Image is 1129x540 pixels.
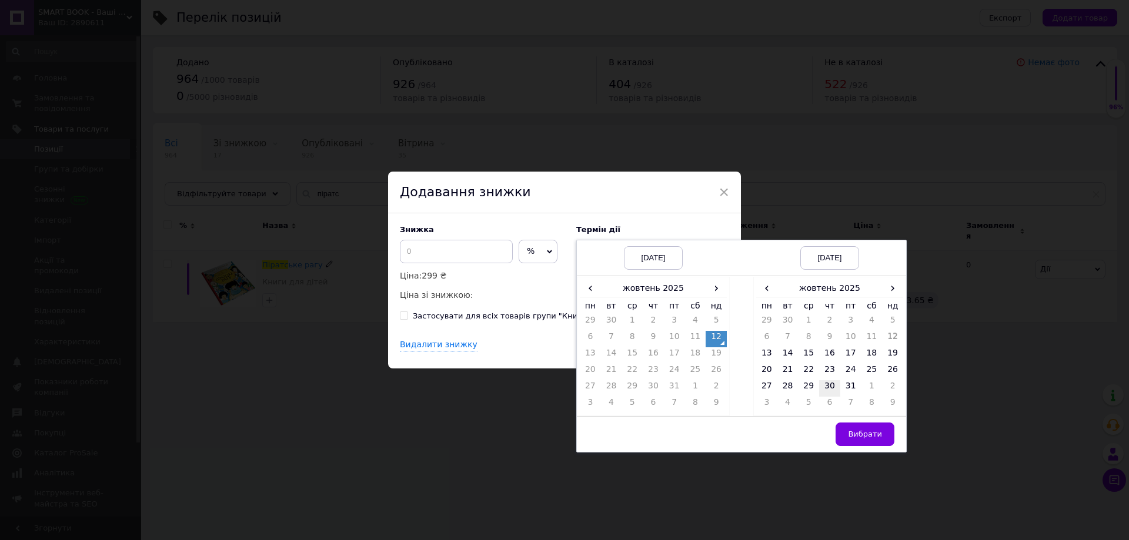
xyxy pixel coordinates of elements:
th: пн [580,297,601,314]
span: ‹ [580,280,601,297]
td: 3 [664,314,685,331]
td: 5 [798,397,819,413]
span: % [527,246,535,256]
td: 16 [643,347,664,364]
td: 9 [643,331,664,347]
p: Ціна: [400,269,564,282]
label: Термін дії [576,225,729,234]
span: › [882,280,903,297]
td: 7 [840,397,861,413]
td: 3 [840,314,861,331]
th: жовтень 2025 [601,280,706,297]
td: 1 [622,314,643,331]
td: 14 [777,347,799,364]
td: 22 [622,364,643,380]
input: 0 [400,240,513,263]
div: Видалити знижку [400,339,477,351]
span: Знижка [400,225,434,234]
span: × [719,182,729,202]
th: ср [798,297,819,314]
td: 9 [882,397,903,413]
th: нд [882,297,903,314]
td: 23 [819,364,840,380]
td: 31 [840,380,861,397]
span: › [706,280,727,297]
td: 4 [777,397,799,413]
td: 19 [882,347,903,364]
td: 2 [882,380,903,397]
td: 21 [601,364,622,380]
td: 17 [664,347,685,364]
td: 5 [706,314,727,331]
td: 5 [882,314,903,331]
td: 17 [840,347,861,364]
td: 6 [819,397,840,413]
td: 30 [777,314,799,331]
th: чт [819,297,840,314]
td: 13 [580,347,601,364]
span: ‹ [756,280,777,297]
th: чт [643,297,664,314]
td: 29 [622,380,643,397]
td: 6 [643,397,664,413]
td: 10 [664,331,685,347]
span: 299 ₴ [422,271,446,280]
td: 8 [685,397,706,413]
td: 23 [643,364,664,380]
td: 8 [622,331,643,347]
td: 24 [840,364,861,380]
td: 29 [580,314,601,331]
td: 6 [756,331,777,347]
td: 2 [643,314,664,331]
td: 22 [798,364,819,380]
th: вт [777,297,799,314]
th: сб [685,297,706,314]
th: сб [861,297,883,314]
span: Додавання знижки [400,185,531,199]
td: 11 [861,331,883,347]
td: 12 [882,331,903,347]
td: 1 [861,380,883,397]
span: Вибрати [848,430,882,438]
div: Застосувати для всіх товарів групи "Книги для дітей" [413,311,631,321]
th: пн [756,297,777,314]
td: 19 [706,347,727,364]
div: [DATE] [800,246,859,270]
td: 25 [685,364,706,380]
td: 20 [756,364,777,380]
td: 15 [622,347,643,364]
td: 30 [819,380,840,397]
button: Вибрати [836,422,894,446]
td: 27 [756,380,777,397]
td: 28 [777,380,799,397]
td: 28 [601,380,622,397]
td: 1 [685,380,706,397]
td: 26 [706,364,727,380]
td: 9 [706,397,727,413]
td: 21 [777,364,799,380]
td: 7 [664,397,685,413]
td: 15 [798,347,819,364]
td: 8 [861,397,883,413]
td: 18 [861,347,883,364]
td: 16 [819,347,840,364]
td: 18 [685,347,706,364]
td: 14 [601,347,622,364]
td: 29 [798,380,819,397]
div: [DATE] [624,246,683,270]
td: 4 [861,314,883,331]
td: 26 [882,364,903,380]
td: 30 [601,314,622,331]
td: 29 [756,314,777,331]
td: 27 [580,380,601,397]
td: 2 [819,314,840,331]
td: 4 [685,314,706,331]
td: 30 [643,380,664,397]
th: вт [601,297,622,314]
td: 1 [798,314,819,331]
td: 8 [798,331,819,347]
td: 11 [685,331,706,347]
td: 3 [756,397,777,413]
th: нд [706,297,727,314]
td: 31 [664,380,685,397]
